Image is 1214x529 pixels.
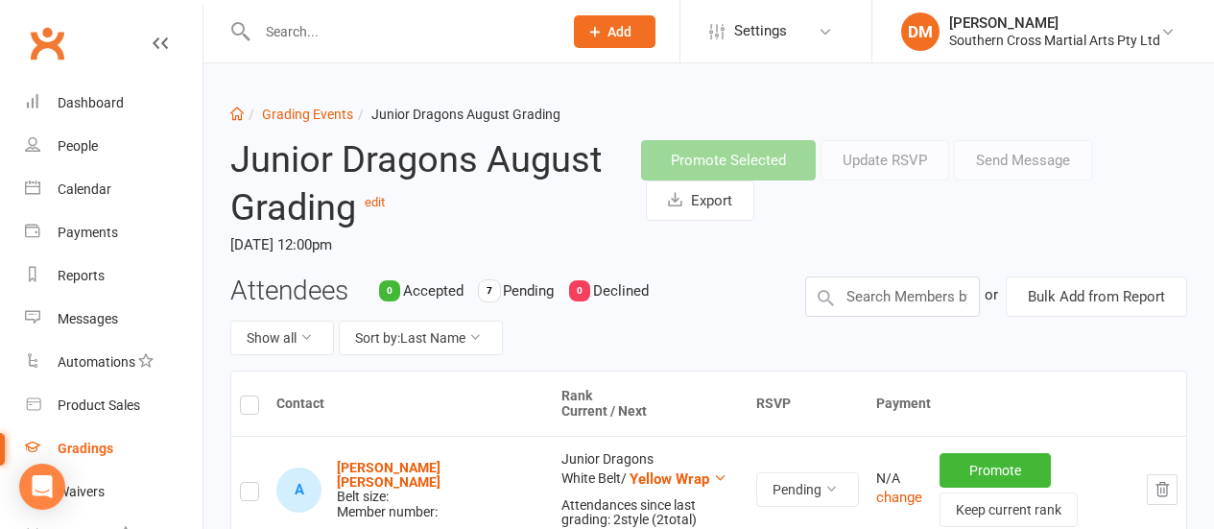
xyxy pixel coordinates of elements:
th: Contact [268,372,553,436]
h2: Junior Dragons August Grading [230,140,612,228]
span: Declined [593,282,649,300]
a: Automations [25,341,202,384]
button: Show all [230,321,334,355]
a: [PERSON_NAME] [PERSON_NAME] [337,460,440,490]
div: N/A [876,471,922,486]
div: 7 [479,280,500,301]
div: Dashboard [58,95,124,110]
th: Rank Current / Next [553,372,748,436]
div: 0 [379,280,400,301]
th: Payment [868,372,1186,436]
div: Open Intercom Messenger [19,464,65,510]
span: Pending [503,282,554,300]
div: Product Sales [58,397,140,413]
a: Waivers [25,470,202,514]
a: Reports [25,254,202,298]
h3: Attendees [230,277,348,306]
div: Calendar [58,181,111,197]
button: Keep current rank [940,493,1078,527]
div: Messages [58,311,118,326]
div: 0 [569,280,590,301]
a: Clubworx [23,19,71,67]
div: [PERSON_NAME] [949,14,1160,32]
time: [DATE] 12:00pm [230,228,612,261]
div: Attendances since last grading: 2 style ( 2 total) [561,498,739,528]
th: RSVP [748,372,868,436]
div: Archer Fullerton [276,468,321,513]
a: Grading Events [262,107,353,122]
div: Southern Cross Martial Arts Pty Ltd [949,32,1160,49]
span: Add [607,24,631,39]
a: Dashboard [25,82,202,125]
div: Automations [58,354,135,370]
div: Belt size: Member number: [337,461,544,520]
div: Reports [58,268,105,283]
div: People [58,138,98,154]
span: Accepted [403,282,464,300]
input: Search Members by name [805,277,980,317]
button: Add [574,15,655,48]
button: Yellow Wrap [630,468,727,491]
div: Waivers [58,484,105,499]
span: Yellow Wrap [630,470,709,488]
button: Bulk Add from Report [1006,277,1187,317]
span: Settings [734,10,787,53]
a: Gradings [25,427,202,470]
div: or [985,277,998,313]
button: Promote [940,453,1051,488]
button: Pending [756,472,859,507]
div: Gradings [58,441,113,456]
a: edit [365,195,385,209]
a: Messages [25,298,202,341]
div: DM [901,12,940,51]
a: People [25,125,202,168]
button: Export [646,180,754,221]
a: Calendar [25,168,202,211]
button: change [876,486,922,509]
button: Sort by:Last Name [339,321,503,355]
li: Junior Dragons August Grading [353,104,560,125]
input: Search... [251,18,549,45]
div: Payments [58,225,118,240]
a: Product Sales [25,384,202,427]
a: Payments [25,211,202,254]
